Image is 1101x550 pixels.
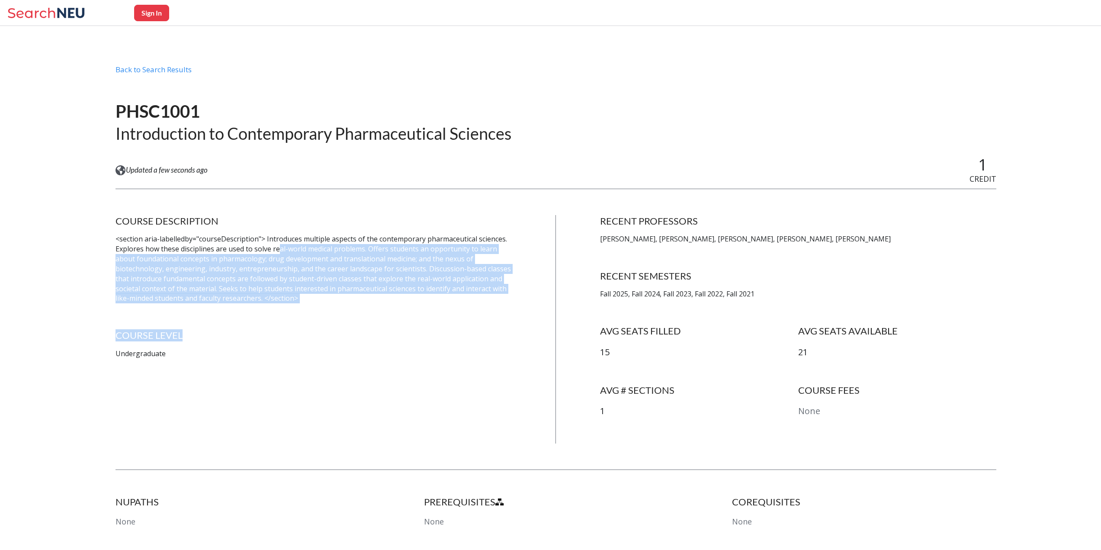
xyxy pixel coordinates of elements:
[732,516,752,527] span: None
[600,325,798,337] h4: AVG SEATS FILLED
[798,405,996,418] p: None
[798,325,996,337] h4: AVG SEATS AVAILABLE
[134,5,169,21] button: Sign In
[116,65,996,81] div: Back to Search Results
[798,346,996,359] p: 21
[600,234,996,244] p: [PERSON_NAME], [PERSON_NAME], [PERSON_NAME], [PERSON_NAME], [PERSON_NAME]
[116,329,512,341] h4: COURSE LEVEL
[978,154,987,175] span: 1
[126,165,208,175] span: Updated a few seconds ago
[732,496,996,508] h4: COREQUISITES
[424,516,444,527] span: None
[116,100,511,122] h1: PHSC1001
[116,516,135,527] span: None
[116,234,512,303] p: <section aria-labelledby="courseDescription"> Introduces multiple aspects of the contemporary pha...
[600,215,996,227] h4: RECENT PROFESSORS
[116,215,512,227] h4: COURSE DESCRIPTION
[969,174,996,184] span: CREDIT
[600,289,996,299] p: Fall 2025, Fall 2024, Fall 2023, Fall 2022, Fall 2021
[116,123,511,144] h2: Introduction to Contemporary Pharmaceutical Sciences
[600,346,798,359] p: 15
[798,384,996,396] h4: COURSE FEES
[600,270,996,282] h4: RECENT SEMESTERS
[116,349,512,359] p: Undergraduate
[600,384,798,396] h4: AVG # SECTIONS
[116,496,380,508] h4: NUPATHS
[424,496,688,508] h4: PREREQUISITES
[600,405,798,418] p: 1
